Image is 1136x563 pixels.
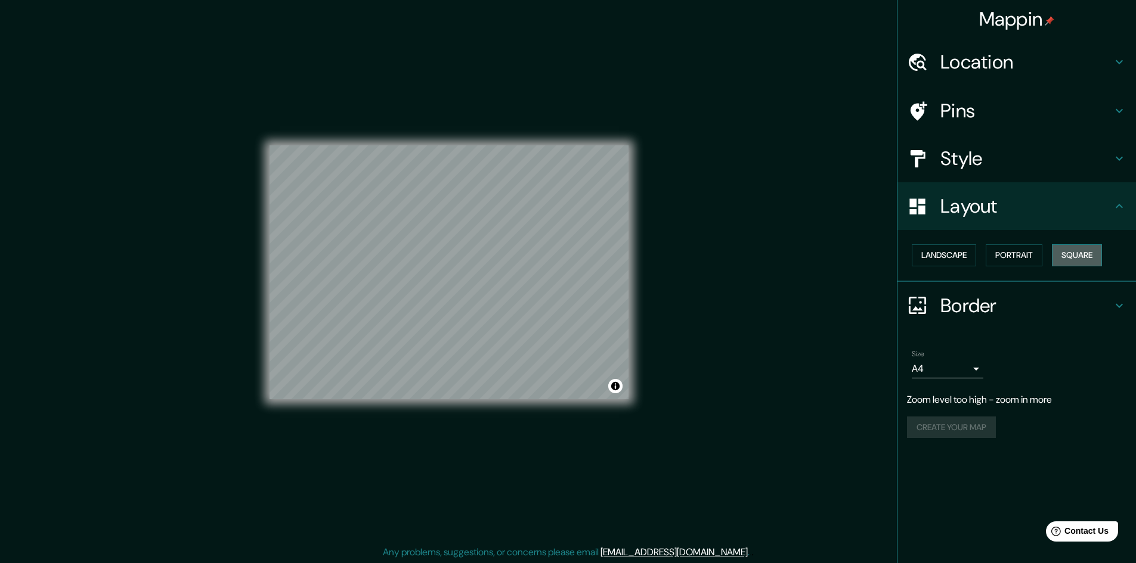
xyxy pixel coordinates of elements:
button: Square [1052,244,1102,266]
div: Border [897,282,1136,329]
a: [EMAIL_ADDRESS][DOMAIN_NAME] [600,546,748,558]
h4: Mappin [979,7,1055,31]
img: pin-icon.png [1045,16,1054,26]
h4: Style [940,147,1112,170]
div: Layout [897,182,1136,230]
div: Location [897,38,1136,86]
h4: Border [940,294,1112,318]
p: Zoom level too high - zoom in more [907,393,1126,407]
button: Portrait [986,244,1042,266]
h4: Pins [940,99,1112,123]
div: . [751,545,754,559]
h4: Location [940,50,1112,74]
label: Size [912,349,924,359]
div: A4 [912,359,983,378]
iframe: Help widget launcher [1030,517,1123,550]
button: Landscape [912,244,976,266]
canvas: Map [270,145,629,399]
div: . [750,545,751,559]
button: Toggle attribution [608,379,623,393]
h4: Layout [940,194,1112,218]
p: Any problems, suggestions, or concerns please email . [383,545,750,559]
div: Pins [897,87,1136,135]
div: Style [897,135,1136,182]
